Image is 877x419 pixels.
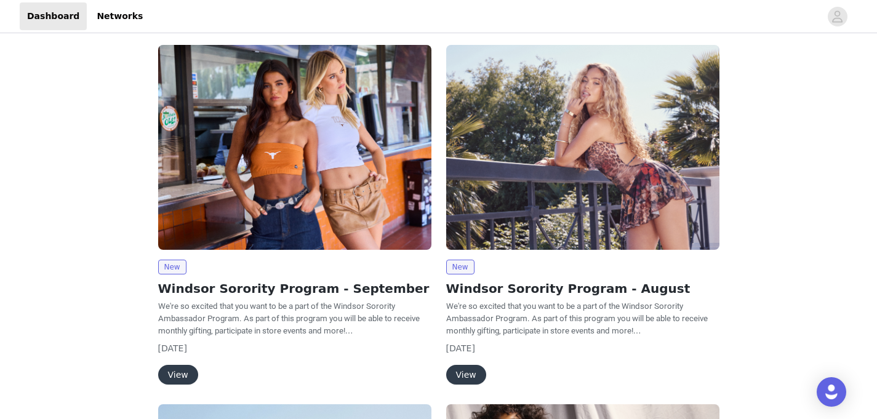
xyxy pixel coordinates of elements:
[158,365,198,385] button: View
[817,377,846,407] div: Open Intercom Messenger
[446,279,719,298] h2: Windsor Sorority Program - August
[158,260,186,274] span: New
[158,279,431,298] h2: Windsor Sorority Program - September
[446,301,708,335] span: We're so excited that you want to be a part of the Windsor Sorority Ambassador Program. As part o...
[446,365,486,385] button: View
[446,370,486,380] a: View
[831,7,843,26] div: avatar
[158,45,431,250] img: Windsor
[89,2,150,30] a: Networks
[446,45,719,250] img: Windsor
[158,370,198,380] a: View
[20,2,87,30] a: Dashboard
[158,343,187,353] span: [DATE]
[446,343,475,353] span: [DATE]
[158,301,420,335] span: We're so excited that you want to be a part of the Windsor Sorority Ambassador Program. As part o...
[446,260,475,274] span: New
